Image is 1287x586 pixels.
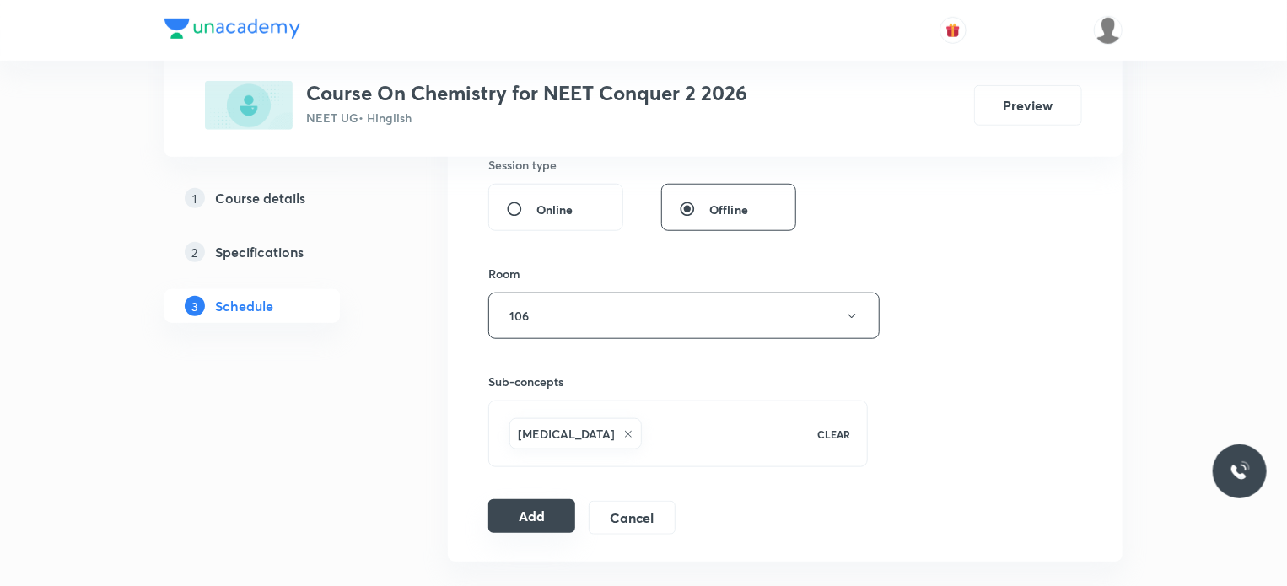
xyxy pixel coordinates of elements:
h5: Schedule [215,296,273,316]
h6: Sub-concepts [488,373,868,390]
h3: Course On Chemistry for NEET Conquer 2 2026 [306,81,747,105]
p: 1 [185,188,205,208]
p: 2 [185,242,205,262]
img: 982EAB34-F36C-48B9-B29A-E7BFF4A4899F_plus.png [205,81,293,130]
a: Company Logo [164,19,300,43]
img: Divya tyagi [1094,16,1123,45]
h6: Session type [488,156,557,174]
button: Preview [974,85,1082,126]
button: avatar [940,17,967,44]
button: Cancel [589,501,676,535]
a: 1Course details [164,181,394,215]
h5: Course details [215,188,305,208]
button: Add [488,499,575,533]
img: Company Logo [164,19,300,39]
p: CLEAR [817,427,850,442]
img: ttu [1230,461,1250,481]
p: NEET UG • Hinglish [306,109,747,126]
p: 3 [185,296,205,316]
h5: Specifications [215,242,304,262]
h6: [MEDICAL_DATA] [518,425,615,443]
a: 2Specifications [164,235,394,269]
span: Online [536,201,573,218]
span: Offline [709,201,748,218]
img: avatar [945,23,961,38]
h6: Room [488,265,520,282]
button: 106 [488,293,880,339]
